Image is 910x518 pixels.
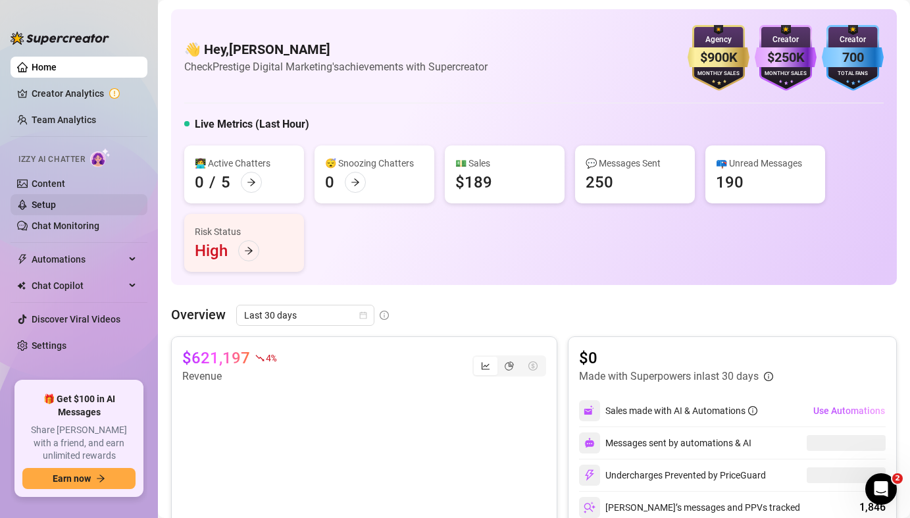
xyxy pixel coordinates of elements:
[195,156,293,170] div: 👩‍💻 Active Chatters
[472,355,546,376] div: segmented control
[325,156,424,170] div: 😴 Snoozing Chatters
[32,249,125,270] span: Automations
[244,305,367,325] span: Last 30 days
[184,59,488,75] article: Check Prestige Digital Marketing's achievements with Supercreator
[244,246,253,255] span: arrow-right
[579,465,766,486] div: Undercharges Prevented by PriceGuard
[579,369,759,384] article: Made with Superpowers in last 30 days
[822,34,884,46] div: Creator
[688,25,749,91] img: gold-badge-CigiZidd.svg
[716,156,815,170] div: 📪 Unread Messages
[822,47,884,68] div: 700
[32,83,137,104] a: Creator Analytics exclamation-circle
[22,424,136,463] span: Share [PERSON_NAME] with a friend, and earn unlimited rewards
[359,311,367,319] span: calendar
[505,361,514,371] span: pie-chart
[22,468,136,489] button: Earn nowarrow-right
[32,340,66,351] a: Settings
[481,361,490,371] span: line-chart
[90,148,111,167] img: AI Chatter
[586,172,613,193] div: 250
[584,438,595,448] img: svg%3e
[584,502,595,513] img: svg%3e
[755,25,817,91] img: purple-badge-B9DA21FR.svg
[96,474,105,483] span: arrow-right
[865,473,897,505] iframe: Intercom live chat
[813,400,886,421] button: Use Automations
[579,497,800,518] div: [PERSON_NAME]’s messages and PPVs tracked
[584,405,595,417] img: svg%3e
[813,405,885,416] span: Use Automations
[18,153,85,166] span: Izzy AI Chatter
[892,473,903,484] span: 2
[182,348,250,369] article: $621,197
[755,70,817,78] div: Monthly Sales
[17,254,28,265] span: thunderbolt
[716,172,744,193] div: 190
[32,115,96,125] a: Team Analytics
[755,47,817,68] div: $250K
[455,156,554,170] div: 💵 Sales
[688,70,749,78] div: Monthly Sales
[764,372,773,381] span: info-circle
[822,70,884,78] div: Total Fans
[579,432,751,453] div: Messages sent by automations & AI
[171,305,226,324] article: Overview
[184,40,488,59] h4: 👋 Hey, [PERSON_NAME]
[605,403,757,418] div: Sales made with AI & Automations
[688,34,749,46] div: Agency
[255,353,265,363] span: fall
[195,224,293,239] div: Risk Status
[32,314,120,324] a: Discover Viral Videos
[528,361,538,371] span: dollar-circle
[221,172,230,193] div: 5
[380,311,389,320] span: info-circle
[351,178,360,187] span: arrow-right
[195,172,204,193] div: 0
[266,351,276,364] span: 4 %
[586,156,684,170] div: 💬 Messages Sent
[584,469,595,481] img: svg%3e
[455,172,492,193] div: $189
[325,172,334,193] div: 0
[688,47,749,68] div: $900K
[32,178,65,189] a: Content
[748,406,757,415] span: info-circle
[182,369,276,384] article: Revenue
[247,178,256,187] span: arrow-right
[17,281,26,290] img: Chat Copilot
[859,500,886,515] div: 1,846
[11,32,109,45] img: logo-BBDzfeDw.svg
[32,199,56,210] a: Setup
[32,275,125,296] span: Chat Copilot
[822,25,884,91] img: blue-badge-DgoSNQY1.svg
[53,473,91,484] span: Earn now
[32,62,57,72] a: Home
[32,220,99,231] a: Chat Monitoring
[195,117,309,132] h5: Live Metrics (Last Hour)
[579,348,773,369] article: $0
[755,34,817,46] div: Creator
[22,393,136,419] span: 🎁 Get $100 in AI Messages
